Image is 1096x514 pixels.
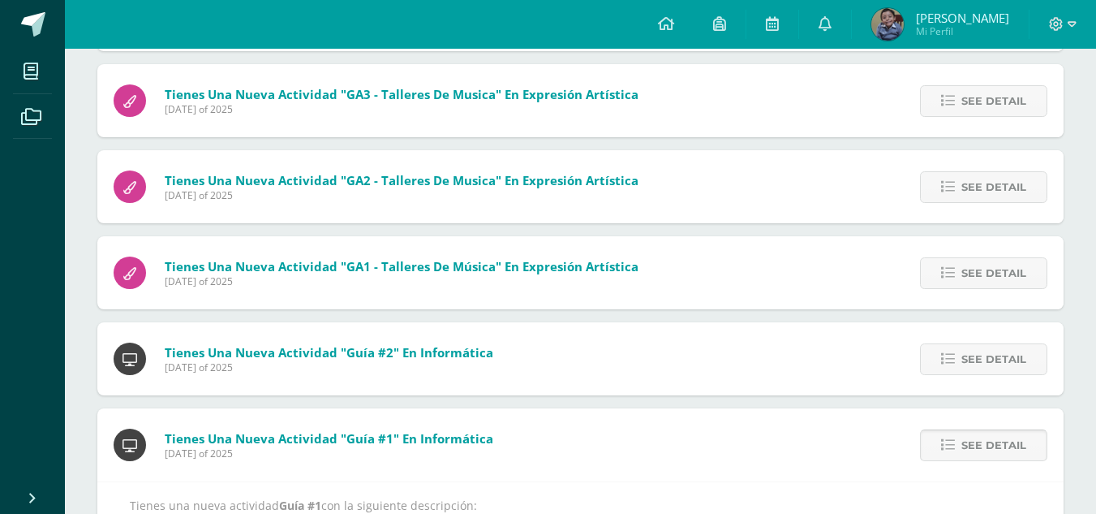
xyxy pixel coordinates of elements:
span: [DATE] of 2025 [165,361,493,374]
span: Tienes una nueva actividad "GA2 - Talleres de musica" En Expresión Artística [165,172,638,188]
span: Tienes una nueva actividad "GA1 - Talleres de música" En Expresión Artística [165,258,638,274]
span: See detail [961,258,1026,288]
strong: Guía #1 [279,498,321,513]
img: 26ce65ad1f410460aa3fa8a3fc3dd774.png [871,8,904,41]
span: Tienes una nueva actividad "Guía #2" En Informática [165,344,493,361]
span: [DATE] of 2025 [165,188,638,202]
span: See detail [961,344,1026,374]
span: Mi Perfil [916,24,1009,38]
span: See detail [961,430,1026,460]
span: [DATE] of 2025 [165,447,493,460]
span: See detail [961,172,1026,202]
span: See detail [961,86,1026,116]
span: [DATE] of 2025 [165,102,638,116]
span: [PERSON_NAME] [916,10,1009,26]
span: [DATE] of 2025 [165,274,638,288]
span: Tienes una nueva actividad "GA3 - Talleres de musica" En Expresión Artística [165,86,638,102]
span: Tienes una nueva actividad "Guía #1" En Informática [165,430,493,447]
